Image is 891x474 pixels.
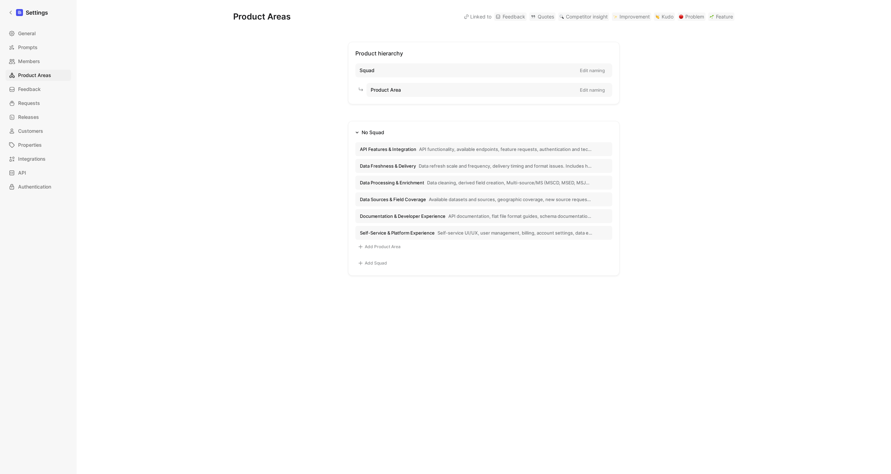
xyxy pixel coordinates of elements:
span: Product Area [371,86,401,94]
a: Properties [6,139,71,151]
span: API Features & Integration [360,146,416,152]
button: Self-Service & Platform ExperienceSelf-service UI/UX, user management, billing, account settings,... [355,226,612,240]
a: Feedback [6,84,71,95]
span: Data Freshness & Delivery [360,163,416,169]
span: Documentation & Developer Experience [360,213,445,219]
span: Squad [360,66,374,75]
a: 🌱Feature [708,13,734,21]
h1: Product Areas [233,11,291,22]
a: Integrations [6,153,71,165]
a: Settings [6,6,51,20]
a: Requests [6,98,71,109]
span: Prompts [18,43,38,52]
a: ✨Improvement [612,13,651,21]
button: Data Processing & EnrichmentData cleaning, derived field creation, Multi-source/MS (MSCD, MSED, M... [355,176,612,190]
span: Self-service UI/UX, user management, billing, account settings, data exploration tools and onboar... [437,230,592,236]
img: 👏 [655,15,660,19]
span: Available datasets and sources, geographic coverage, new source requests and raw field extraction... [429,196,592,202]
img: ✨ [613,15,617,19]
span: Data Sources & Field Coverage [360,196,426,202]
button: Edit naming [577,85,608,95]
span: Properties [18,141,42,149]
span: Customers [18,127,43,135]
button: Documentation & Developer ExperienceAPI documentation, flat file format guides, schema documentat... [355,209,612,223]
a: Quotes [529,13,555,21]
img: 🔍 [560,15,564,19]
div: No Squad [362,128,384,137]
button: Add Squad [355,259,389,267]
a: Members [6,56,71,67]
span: Product hierarchy [355,50,403,57]
button: Data Sources & Field CoverageAvailable datasets and sources, geographic coverage, new source requ... [355,192,612,206]
span: Data Processing & Enrichment [360,179,424,186]
button: Data Freshness & DeliveryData refresh scale and frequency, delivery timing and format issues. Inc... [355,159,612,173]
a: Feedback [494,13,527,21]
button: No Squad [353,128,387,137]
a: Prompts [6,42,71,53]
span: Data cleaning, derived field creation, Multi-source/MS (MSCD, MSED, MSJD) data processing, and en... [427,179,592,186]
button: Edit naming [577,66,608,75]
img: 🔴 [679,15,683,19]
span: Requests [18,99,40,107]
button: API Features & IntegrationAPI functionality, available endpoints, feature requests, authenticatio... [355,142,612,156]
span: Authentication [18,183,51,191]
a: Customers [6,125,71,137]
img: 🌱 [710,15,714,19]
span: API functionality, available endpoints, feature requests, authentication and technical integratio... [419,146,592,152]
a: General [6,28,71,39]
span: Self-Service & Platform Experience [360,230,435,236]
button: Add Product Area [355,243,403,251]
a: Releases [6,112,71,123]
a: API [6,167,71,178]
a: 🔴Problem [678,13,705,21]
h1: Settings [26,8,48,17]
a: Product Areas [6,70,71,81]
span: Data refresh scale and frequency, delivery timing and format issues. Includes historical uploads,... [419,163,592,169]
span: API [18,169,26,177]
span: Feedback [18,85,41,93]
span: Members [18,57,40,66]
span: General [18,29,36,38]
a: Authentication [6,181,71,192]
span: Releases [18,113,39,121]
div: Linked to [464,13,491,21]
span: Integrations [18,155,46,163]
span: API documentation, flat file format guides, schema documentation, integration examples, onboardin... [448,213,592,219]
span: Product Areas [18,71,51,79]
a: 🔍Competitor insight [558,13,609,21]
a: 👏Kudo [654,13,675,21]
